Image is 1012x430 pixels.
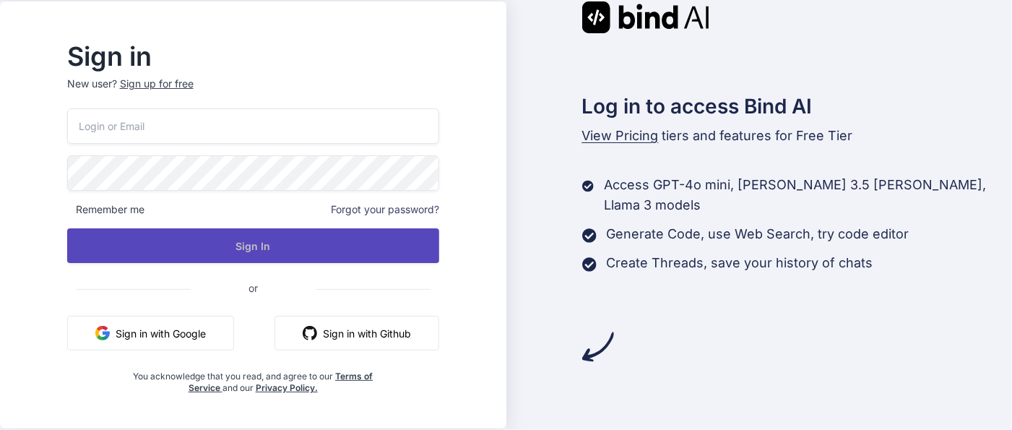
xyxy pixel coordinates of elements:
div: You acknowledge that you read, and agree to our and our [129,362,377,394]
p: New user? [67,77,439,108]
img: Bind AI logo [582,1,709,33]
p: Create Threads, save your history of chats [607,253,873,273]
div: Sign up for free [120,77,194,91]
h2: Sign in [67,45,439,68]
button: Sign in with Github [274,316,439,351]
p: Access GPT-4o mini, [PERSON_NAME] 3.5 [PERSON_NAME], Llama 3 models [604,175,1012,215]
a: Privacy Policy. [256,382,318,393]
input: Login or Email [67,108,439,144]
img: github [303,326,317,340]
span: Forgot your password? [331,202,439,217]
img: arrow [582,331,614,363]
button: Sign In [67,228,439,263]
p: Generate Code, use Web Search, try code editor [607,224,909,244]
span: or [191,270,316,306]
img: google [95,326,110,340]
span: Remember me [67,202,144,217]
button: Sign in with Google [67,316,234,351]
span: View Pricing [582,128,659,143]
a: Terms of Service [189,371,373,393]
